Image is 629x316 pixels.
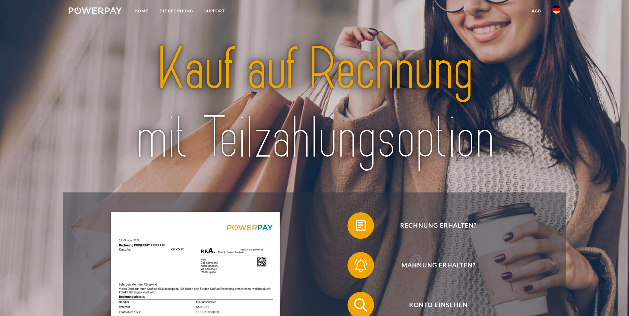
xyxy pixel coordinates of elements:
a: Home [129,5,154,17]
img: logo-powerpay-white.svg [69,7,122,14]
a: SUPPORT [199,5,230,17]
span: Rechnung erhalten? [357,212,520,239]
button: Mahnung erhalten? [347,252,520,279]
a: DIE RECHNUNG [154,5,199,17]
iframe: Button to launch messaging window [602,290,624,311]
img: qb_bill.svg [352,217,369,234]
img: qb_search.svg [352,297,369,313]
a: agb [526,5,547,17]
img: de [552,6,560,14]
button: Rechnung erhalten? [347,212,520,239]
img: qb_bell.svg [352,257,369,274]
span: Mahnung erhalten? [357,252,520,279]
img: title-powerpay_de.svg [93,31,536,176]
